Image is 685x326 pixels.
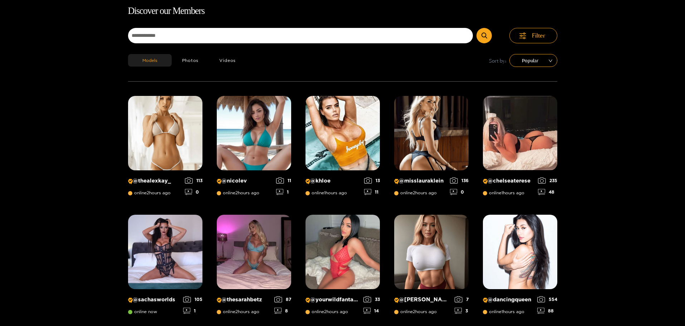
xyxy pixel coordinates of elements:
[394,296,451,303] p: @ [PERSON_NAME]
[483,96,557,200] a: Creator Profile Image: chelseaterese@chelseatereseonline1hours ago23548
[217,177,273,184] p: @ nicolev
[217,309,259,314] span: online 2 hours ago
[394,177,446,184] p: @ misslauraklein
[128,296,180,303] p: @ sachasworlds
[394,309,437,314] span: online 2 hours ago
[515,55,552,66] span: Popular
[509,54,557,67] div: sort
[128,96,202,200] a: Creator Profile Image: thealexkay_@thealexkay_online2hours ago1130
[209,54,246,67] button: Videos
[172,54,209,67] button: Photos
[274,296,291,302] div: 87
[483,309,524,314] span: online 1 hours ago
[455,308,469,314] div: 3
[128,177,181,184] p: @ thealexkay_
[394,215,469,319] a: Creator Profile Image: michelle@[PERSON_NAME]online2hours ago73
[305,190,347,195] span: online 1 hours ago
[483,177,534,184] p: @ chelseaterese
[363,296,380,302] div: 33
[364,177,380,184] div: 13
[483,96,557,170] img: Creator Profile Image: chelseaterese
[394,96,469,200] a: Creator Profile Image: misslauraklein@misslaurakleinonline2hours ago1360
[394,190,437,195] span: online 2 hours ago
[455,296,469,302] div: 7
[128,190,171,195] span: online 2 hours ago
[217,96,291,170] img: Creator Profile Image: nicolev
[305,96,380,200] a: Creator Profile Image: khloe@khloeonline1hours ago1311
[217,215,291,319] a: Creator Profile Image: thesarahbetz@thesarahbetzonline2hours ago878
[305,215,380,319] a: Creator Profile Image: yourwildfantasyy69@yourwildfantasyy69online2hours ago3314
[538,177,557,184] div: 235
[276,177,291,184] div: 11
[532,31,545,40] span: Filter
[364,189,380,195] div: 11
[476,28,492,43] button: Submit Search
[363,308,380,314] div: 14
[128,4,557,19] h1: Discover our Members
[128,215,202,289] img: Creator Profile Image: sachasworlds
[276,189,291,195] div: 1
[274,308,291,314] div: 8
[185,189,202,195] div: 0
[483,190,524,195] span: online 1 hours ago
[305,96,380,170] img: Creator Profile Image: khloe
[483,215,557,319] a: Creator Profile Image: dancingqueen@dancingqueenonline1hours ago55488
[305,309,348,314] span: online 2 hours ago
[483,215,557,289] img: Creator Profile Image: dancingqueen
[217,296,271,303] p: @ thesarahbetz
[217,190,259,195] span: online 2 hours ago
[128,215,202,319] a: Creator Profile Image: sachasworlds@sachasworldsonline now1051
[185,177,202,184] div: 113
[217,215,291,289] img: Creator Profile Image: thesarahbetz
[394,215,469,289] img: Creator Profile Image: michelle
[483,296,534,303] p: @ dancingqueen
[217,96,291,200] a: Creator Profile Image: nicolev@nicolevonline2hours ago111
[394,96,469,170] img: Creator Profile Image: misslauraklein
[128,309,157,314] span: online now
[128,96,202,170] img: Creator Profile Image: thealexkay_
[305,215,380,289] img: Creator Profile Image: yourwildfantasyy69
[509,28,557,43] button: Filter
[537,308,557,314] div: 88
[450,189,469,195] div: 0
[128,54,172,67] button: Models
[183,296,202,302] div: 105
[183,308,202,314] div: 1
[305,296,360,303] p: @ yourwildfantasyy69
[538,189,557,195] div: 48
[489,57,507,65] span: Sort by:
[450,177,469,184] div: 136
[305,177,361,184] p: @ khloe
[537,296,557,302] div: 554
